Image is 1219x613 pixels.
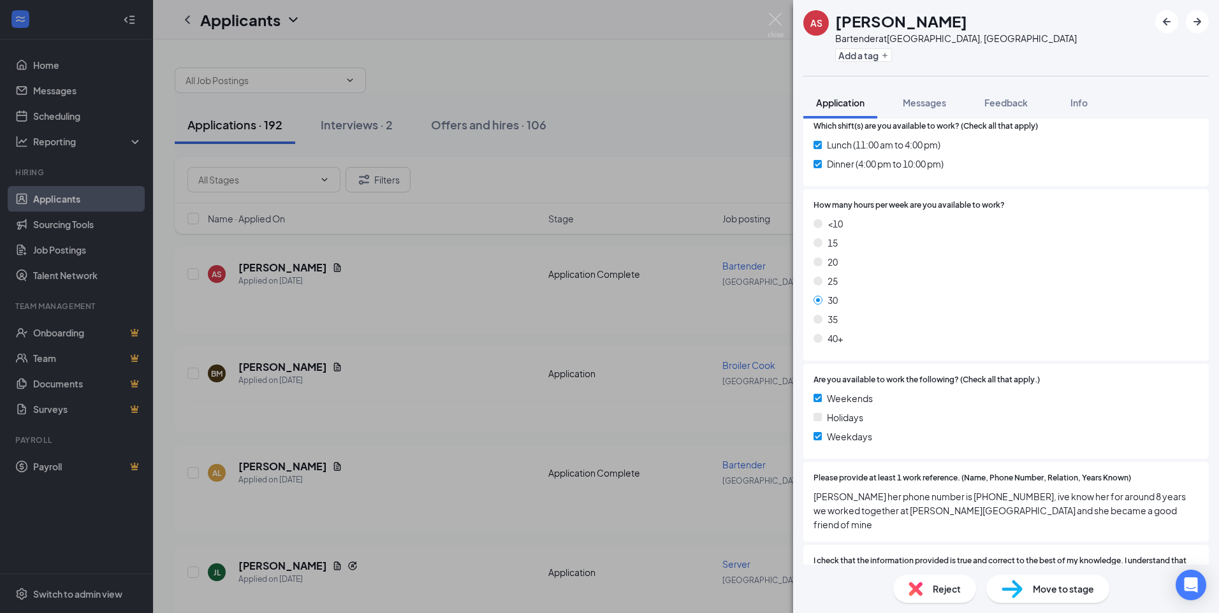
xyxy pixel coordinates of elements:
span: <10 [828,217,843,231]
span: Are you available to work the following? (Check all that apply.) [814,374,1040,386]
span: [PERSON_NAME] her phone number is [PHONE_NUMBER], ive know her for around 8 years we worked toget... [814,489,1199,531]
span: Which shift(s) are you available to work? (Check all that apply) [814,120,1038,133]
span: Lunch (11:00 am to 4:00 pm) [827,138,940,152]
span: Reject [933,582,961,596]
span: Holidays [827,410,863,424]
span: Application [816,97,865,108]
svg: ArrowLeftNew [1159,14,1174,29]
span: Please provide at least 1 work reference. (Name, Phone Number, Relation, Years Known) [814,472,1131,484]
span: 40+ [828,331,843,345]
span: How many hours per week are you available to work? [814,199,1005,212]
svg: ArrowRight [1190,14,1205,29]
div: AS [810,17,822,29]
div: Bartender at [GEOGRAPHIC_DATA], [GEOGRAPHIC_DATA] [835,32,1077,45]
svg: Plus [881,52,889,59]
button: ArrowLeftNew [1155,10,1178,33]
span: Feedback [984,97,1028,108]
span: 25 [828,274,838,288]
span: Messages [903,97,946,108]
span: 30 [828,293,838,307]
button: PlusAdd a tag [835,48,892,62]
span: Weekdays [827,429,872,444]
h1: [PERSON_NAME] [835,10,967,32]
span: Dinner (4:00 pm to 10:00 pm) [827,157,944,171]
span: Weekends [827,391,873,405]
span: Move to stage [1033,582,1094,596]
span: Info [1070,97,1088,108]
div: Open Intercom Messenger [1176,570,1206,600]
span: I check that the information provided is true and correct to the best of my knowledge. I understa... [814,555,1199,591]
span: 15 [828,236,838,250]
span: 20 [828,255,838,269]
span: 35 [828,312,838,326]
button: ArrowRight [1186,10,1209,33]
